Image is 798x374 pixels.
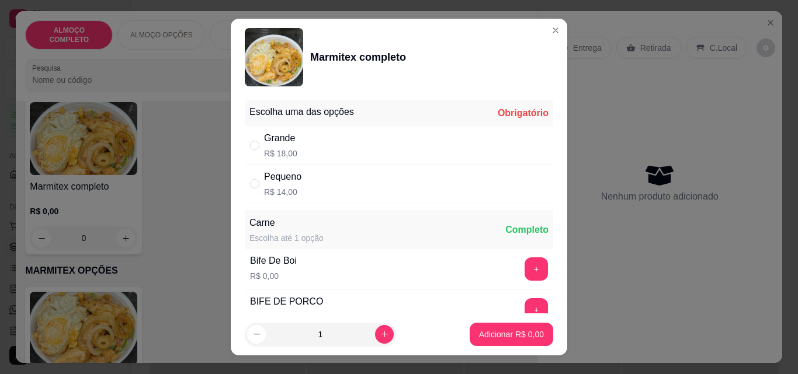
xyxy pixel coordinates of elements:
[264,170,301,184] div: Pequeno
[525,257,548,281] button: add
[546,21,565,40] button: Close
[250,295,323,309] div: BIFE DE PORCO
[264,186,301,198] p: R$ 14,00
[498,106,549,120] div: Obrigatório
[249,105,354,119] div: Escolha uma das opções
[505,223,549,237] div: Completo
[264,148,297,159] p: R$ 18,00
[249,232,324,244] div: Escolha até 1 opção
[470,323,553,346] button: Adicionar R$ 0,00
[375,325,394,344] button: increase-product-quantity
[264,131,297,145] div: Grande
[250,311,323,323] p: R$ 0,00
[310,49,406,65] div: Marmitex completo
[250,254,297,268] div: Bife De Boi
[525,298,548,321] button: add
[249,216,324,230] div: Carne
[247,325,266,344] button: decrease-product-quantity
[245,28,303,86] img: product-image
[250,270,297,282] p: R$ 0,00
[479,328,544,340] p: Adicionar R$ 0,00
